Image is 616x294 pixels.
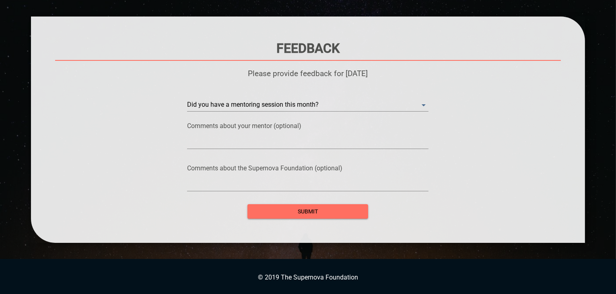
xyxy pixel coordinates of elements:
p: Comments about the Supernova Foundation (optional) [187,164,429,172]
button: submit [247,204,368,219]
p: Comments about your mentor (optional) [187,122,429,130]
p: © 2019 The Supernova Foundation [8,273,608,281]
h1: Feedback [55,41,561,56]
span: submit [254,207,362,217]
p: Please provide feedback for [DATE] [55,69,561,78]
